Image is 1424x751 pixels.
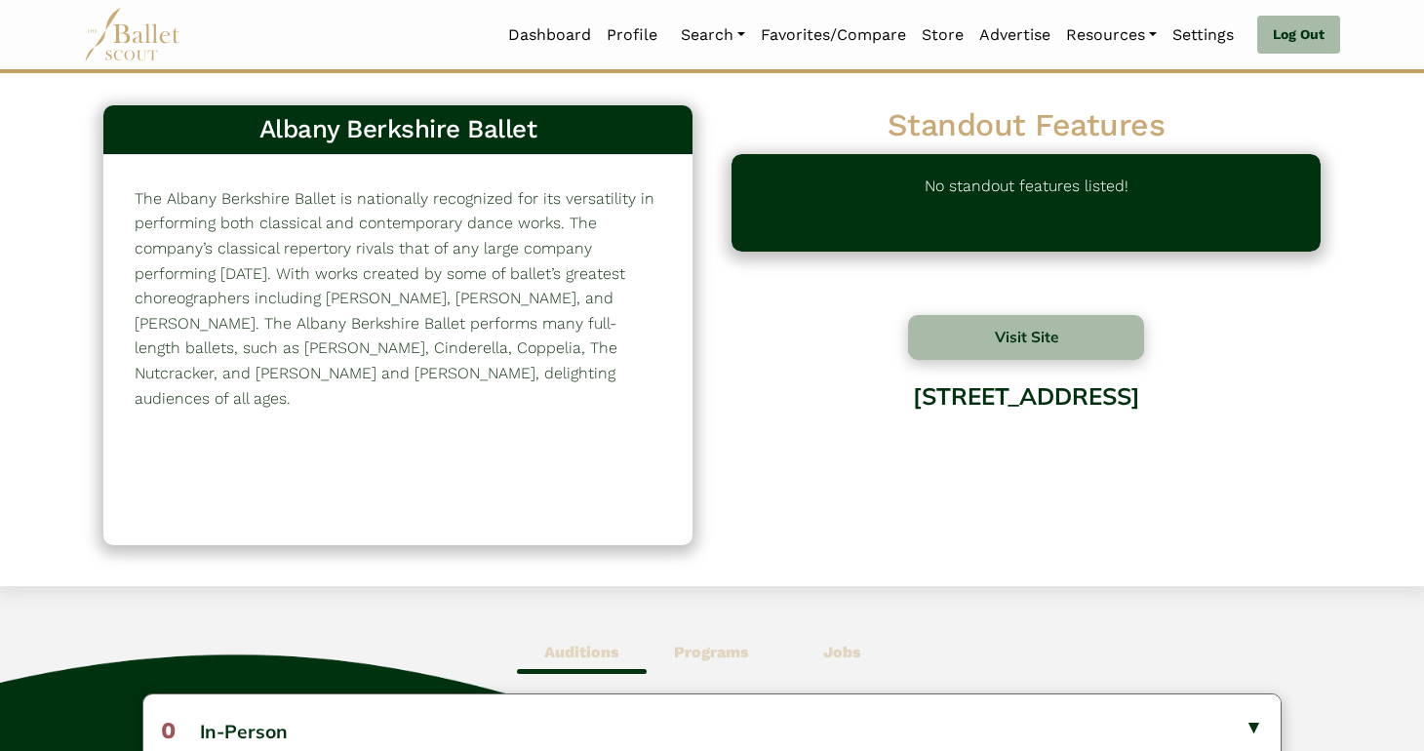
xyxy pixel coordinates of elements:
b: Jobs [823,643,861,661]
a: Advertise [971,15,1058,56]
div: [STREET_ADDRESS] [732,368,1321,525]
a: Settings [1165,15,1242,56]
a: Profile [599,15,665,56]
a: Favorites/Compare [753,15,914,56]
h3: Albany Berkshire Ballet [119,113,677,146]
p: The Albany Berkshire Ballet is nationally recognized for its versatility in performing both class... [135,186,661,411]
b: Auditions [544,643,619,661]
a: Search [673,15,753,56]
h2: Standout Features [732,105,1321,146]
span: 0 [161,717,176,744]
b: Programs [674,643,749,661]
a: Dashboard [500,15,599,56]
a: Log Out [1257,16,1340,55]
p: No standout features listed! [925,174,1128,232]
a: Store [914,15,971,56]
button: Visit Site [908,315,1144,360]
a: Resources [1058,15,1165,56]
